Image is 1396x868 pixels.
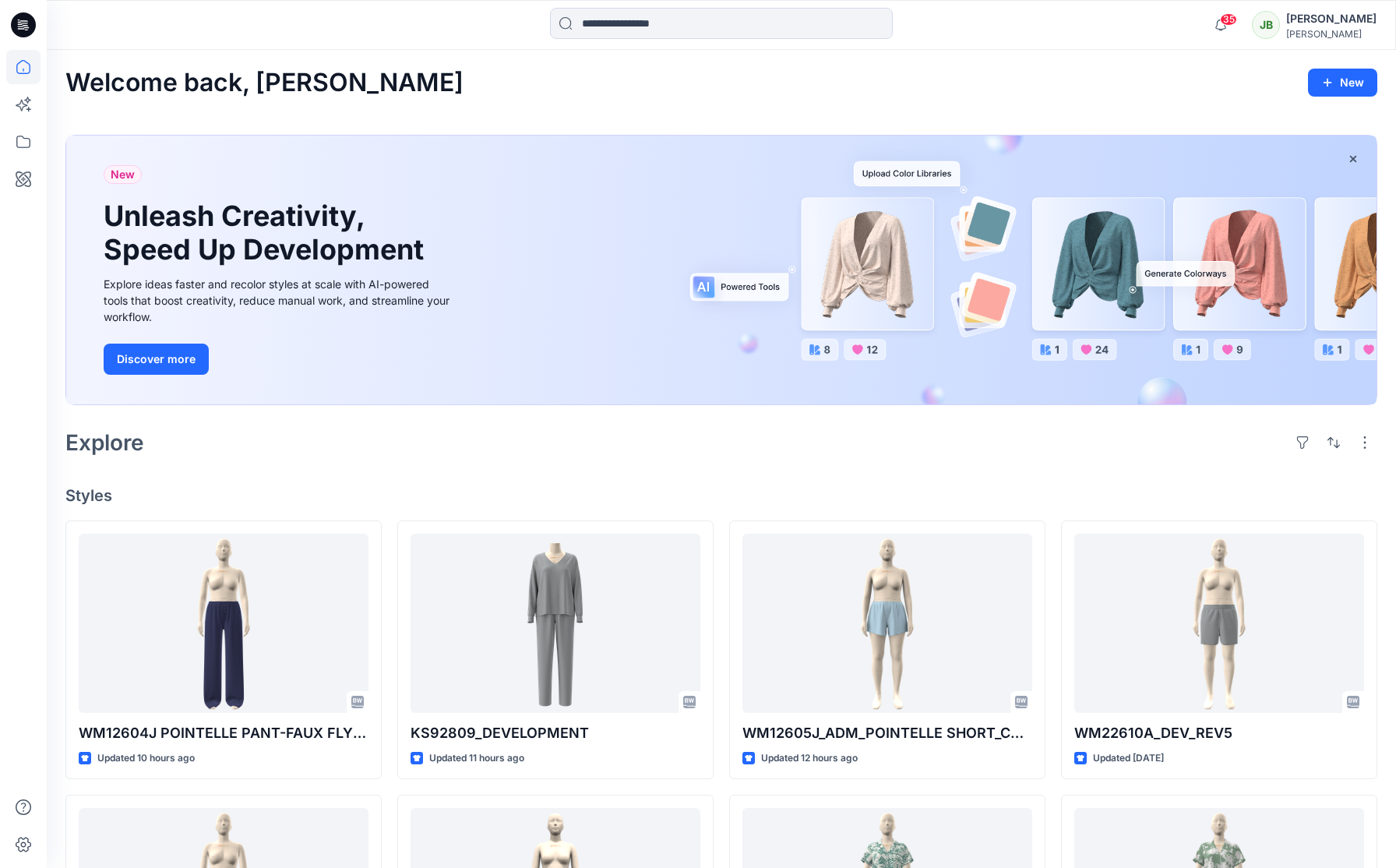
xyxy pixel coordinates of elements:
p: WM12605J_ADM_POINTELLE SHORT_COLORWAY_REV6 [742,722,1032,744]
a: Discover more [104,344,454,375]
a: WM22610A_DEV_REV5 [1074,534,1364,713]
div: [PERSON_NAME] [1286,9,1377,28]
p: WM12604J POINTELLE PANT-FAUX FLY & BUTTONS + PICOT_COLORWAY_REV3 [79,722,368,744]
div: JB [1252,11,1280,39]
p: Updated [DATE] [1093,750,1164,767]
h1: Unleash Creativity, Speed Up Development [104,199,431,266]
p: Updated 11 hours ago [429,750,524,767]
h4: Styles [65,486,1377,505]
button: Discover more [104,344,209,375]
div: Explore ideas faster and recolor styles at scale with AI-powered tools that boost creativity, red... [104,276,454,325]
p: Updated 10 hours ago [97,750,195,767]
p: Updated 12 hours ago [761,750,858,767]
a: WM12605J_ADM_POINTELLE SHORT_COLORWAY_REV6 [742,534,1032,713]
span: 35 [1220,13,1237,26]
p: WM22610A_DEV_REV5 [1074,722,1364,744]
h2: Welcome back, [PERSON_NAME] [65,69,464,97]
p: KS92809_DEVELOPMENT [411,722,700,744]
button: New [1308,69,1377,97]
h2: Explore [65,430,144,455]
a: WM12604J POINTELLE PANT-FAUX FLY & BUTTONS + PICOT_COLORWAY_REV3 [79,534,368,713]
a: KS92809_DEVELOPMENT [411,534,700,713]
div: [PERSON_NAME] [1286,28,1377,40]
span: New [111,165,135,184]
